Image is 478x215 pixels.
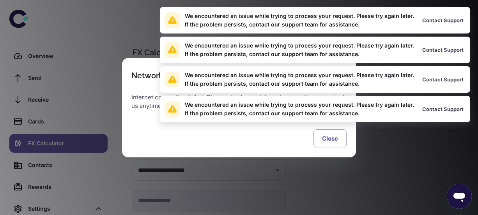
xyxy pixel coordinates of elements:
div: Network Connection Error [131,71,227,80]
p: Internet connection failed. Please check your internet connection or contact us anytime at . [131,93,347,111]
div: We encountered an issue while trying to process your request. Please try again later. If the prob... [185,71,414,88]
button: Close [313,129,347,148]
div: We encountered an issue while trying to process your request. Please try again later. If the prob... [185,12,414,29]
div: We encountered an issue while trying to process your request. Please try again later. If the prob... [185,100,414,118]
div: We encountered an issue while trying to process your request. Please try again later. If the prob... [185,41,414,58]
button: Contact Support [420,103,466,115]
button: Contact Support [420,44,466,56]
button: Contact Support [420,74,466,85]
iframe: Button to launch messaging window [447,184,472,209]
button: Contact Support [420,14,466,26]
